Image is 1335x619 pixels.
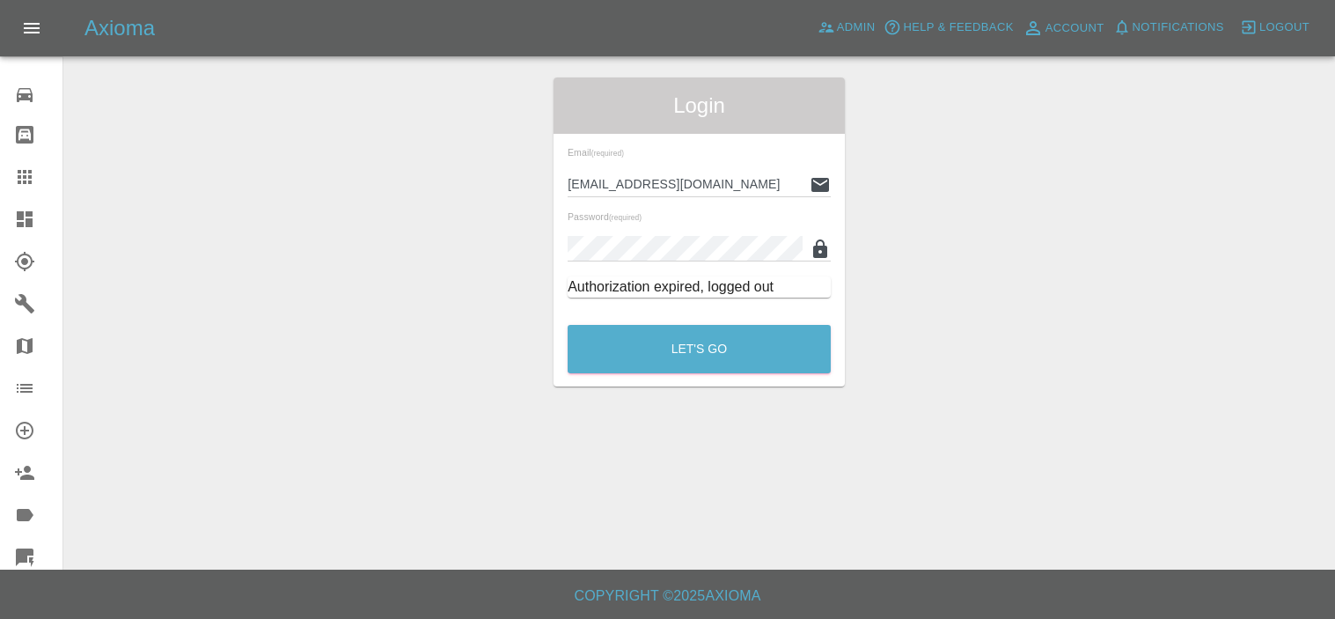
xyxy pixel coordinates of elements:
[813,14,880,41] a: Admin
[903,18,1013,38] span: Help & Feedback
[568,147,624,158] span: Email
[1259,18,1309,38] span: Logout
[11,7,53,49] button: Open drawer
[1236,14,1314,41] button: Logout
[1045,18,1104,39] span: Account
[14,584,1321,608] h6: Copyright © 2025 Axioma
[1018,14,1109,42] a: Account
[609,214,642,222] small: (required)
[879,14,1017,41] button: Help & Feedback
[1109,14,1229,41] button: Notifications
[591,150,624,158] small: (required)
[568,211,642,222] span: Password
[568,325,831,373] button: Let's Go
[837,18,876,38] span: Admin
[84,14,155,42] h5: Axioma
[568,92,831,120] span: Login
[1133,18,1224,38] span: Notifications
[568,276,831,298] div: Authorization expired, logged out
